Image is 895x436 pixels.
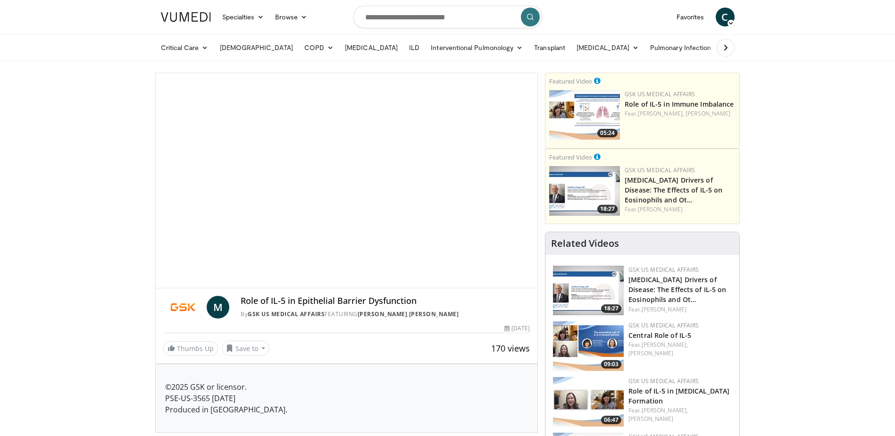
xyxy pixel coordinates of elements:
div: [DATE] [504,324,530,333]
a: [PERSON_NAME] [628,415,673,423]
a: ILD [403,38,425,57]
img: 3f87c9d9-730d-4866-a1ca-7d9e9da8198e.png.150x105_q85_crop-smart_upscale.png [553,266,624,315]
a: [PERSON_NAME], [642,406,688,414]
div: Feat. [628,341,732,358]
p: ©2025 GSK or licensor. PSE-US-3565 [DATE] Produced in [GEOGRAPHIC_DATA]. [165,381,528,415]
a: [MEDICAL_DATA] [571,38,644,57]
a: Critical Care [155,38,214,57]
a: Transplant [528,38,571,57]
button: Save to [222,341,270,356]
a: Central Role of IL-5 [628,331,691,340]
a: [DEMOGRAPHIC_DATA] [214,38,299,57]
a: GSK US Medical Affairs [625,90,695,98]
div: Feat. [625,109,736,118]
h4: Role of IL-5 in Epithelial Barrier Dysfunction [241,296,530,306]
img: 3f87c9d9-730d-4866-a1ca-7d9e9da8198e.png.150x105_q85_crop-smart_upscale.png [549,166,620,216]
a: GSK US Medical Affairs [248,310,325,318]
video-js: Video Player [156,73,538,288]
span: 09:03 [601,360,621,369]
a: Role of IL-5 in [MEDICAL_DATA] Formation [628,386,729,405]
h4: Related Videos [551,238,619,249]
a: Thumbs Up [163,341,218,356]
a: 05:24 [549,90,620,140]
small: Featured Video [549,153,592,161]
img: GSK US Medical Affairs [163,296,203,319]
small: Featured Video [549,77,592,85]
a: Pulmonary Infection [644,38,726,57]
span: 06:47 [601,416,621,424]
a: GSK US Medical Affairs [628,321,699,329]
a: GSK US Medical Affairs [628,377,699,385]
div: Feat. [625,205,736,214]
a: 18:27 [553,266,624,315]
a: Favorites [671,8,710,26]
a: [PERSON_NAME] [358,310,408,318]
a: [PERSON_NAME] [628,349,673,357]
a: 18:27 [549,166,620,216]
div: Feat. [628,305,732,314]
a: GSK US Medical Affairs [625,166,695,174]
img: 456f1ee3-2d0a-4dcc-870d-9ba7c7a088c3.png.150x105_q85_crop-smart_upscale.jpg [553,321,624,371]
a: Role of IL-5 in Immune Imbalance [625,100,734,109]
a: M [207,296,229,319]
span: 18:27 [601,304,621,313]
a: Specialties [217,8,270,26]
a: GSK US Medical Affairs [628,266,699,274]
a: 09:03 [553,321,624,371]
a: C [716,8,735,26]
a: [MEDICAL_DATA] Drivers of Disease: The Effects of IL-5 on Eosinophils and Ot… [625,176,722,204]
a: 06:47 [553,377,624,427]
a: [PERSON_NAME] [638,205,683,213]
div: By FEATURING , [241,310,530,319]
img: f8c419a3-5bbb-4c4e-b48e-16c2b0d0fb3f.png.150x105_q85_crop-smart_upscale.jpg [549,90,620,140]
input: Search topics, interventions [353,6,542,28]
span: 18:27 [597,205,618,213]
a: [MEDICAL_DATA] Drivers of Disease: The Effects of IL-5 on Eosinophils and Ot… [628,275,726,304]
a: [PERSON_NAME], [638,109,684,117]
a: [PERSON_NAME] [409,310,459,318]
a: [PERSON_NAME] [642,305,686,313]
a: [MEDICAL_DATA] [339,38,403,57]
a: [PERSON_NAME], [642,341,688,349]
img: 26e32307-0449-4e5e-a1be-753a42e6b94f.png.150x105_q85_crop-smart_upscale.jpg [553,377,624,427]
div: Feat. [628,406,732,423]
a: Interventional Pulmonology [425,38,528,57]
a: COPD [299,38,339,57]
img: VuMedi Logo [161,12,211,22]
span: 05:24 [597,129,618,137]
a: Browse [269,8,313,26]
span: 170 views [491,343,530,354]
a: [PERSON_NAME] [686,109,730,117]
